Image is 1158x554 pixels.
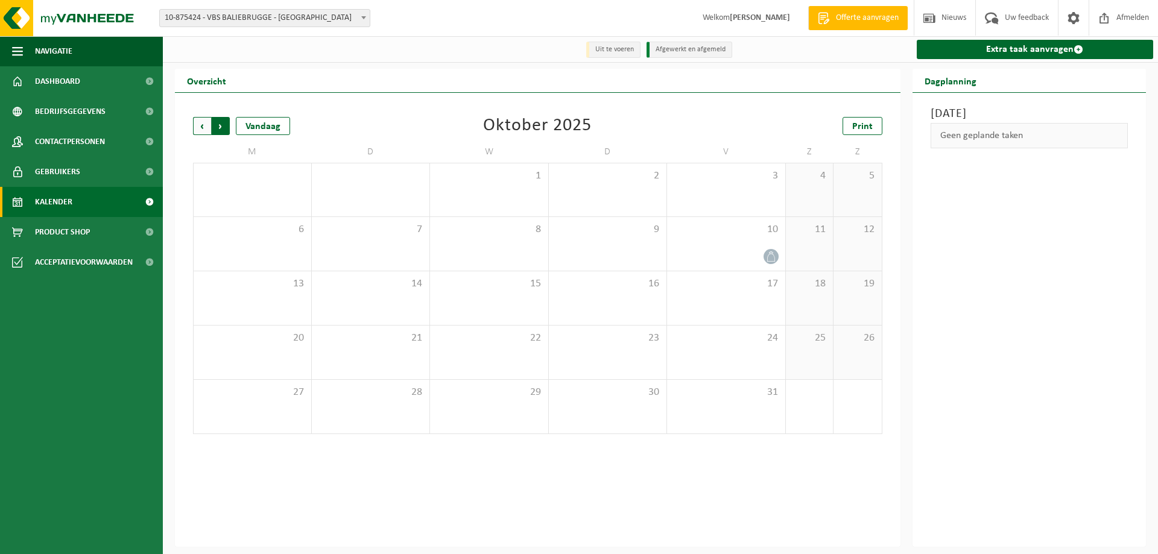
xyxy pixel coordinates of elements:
[430,141,549,163] td: W
[834,141,882,163] td: Z
[555,169,661,183] span: 2
[555,277,661,291] span: 16
[193,141,312,163] td: M
[159,9,370,27] span: 10-875424 - VBS BALIEBRUGGE - RUDDERVOORDE
[193,117,211,135] span: Vorige
[852,122,873,131] span: Print
[673,223,779,236] span: 10
[792,277,827,291] span: 18
[931,123,1128,148] div: Geen geplande taken
[35,127,105,157] span: Contactpersonen
[436,386,542,399] span: 29
[35,157,80,187] span: Gebruikers
[318,332,424,345] span: 21
[792,332,827,345] span: 25
[483,117,592,135] div: Oktober 2025
[730,13,790,22] strong: [PERSON_NAME]
[236,117,290,135] div: Vandaag
[312,141,431,163] td: D
[35,66,80,96] span: Dashboard
[436,223,542,236] span: 8
[673,386,779,399] span: 31
[792,223,827,236] span: 11
[200,223,305,236] span: 6
[673,332,779,345] span: 24
[35,247,133,277] span: Acceptatievoorwaarden
[586,42,641,58] li: Uit te voeren
[436,332,542,345] span: 22
[555,223,661,236] span: 9
[200,277,305,291] span: 13
[318,386,424,399] span: 28
[555,332,661,345] span: 23
[673,277,779,291] span: 17
[917,40,1154,59] a: Extra taak aanvragen
[200,332,305,345] span: 20
[840,169,875,183] span: 5
[833,12,902,24] span: Offerte aanvragen
[667,141,786,163] td: V
[673,169,779,183] span: 3
[318,223,424,236] span: 7
[843,117,882,135] a: Print
[840,277,875,291] span: 19
[35,96,106,127] span: Bedrijfsgegevens
[913,69,989,92] h2: Dagplanning
[555,386,661,399] span: 30
[549,141,668,163] td: D
[840,332,875,345] span: 26
[35,187,72,217] span: Kalender
[175,69,238,92] h2: Overzicht
[840,223,875,236] span: 12
[792,169,827,183] span: 4
[318,277,424,291] span: 14
[35,217,90,247] span: Product Shop
[647,42,732,58] li: Afgewerkt en afgemeld
[212,117,230,135] span: Volgende
[786,141,834,163] td: Z
[200,386,305,399] span: 27
[931,105,1128,123] h3: [DATE]
[436,169,542,183] span: 1
[35,36,72,66] span: Navigatie
[160,10,370,27] span: 10-875424 - VBS BALIEBRUGGE - RUDDERVOORDE
[808,6,908,30] a: Offerte aanvragen
[436,277,542,291] span: 15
